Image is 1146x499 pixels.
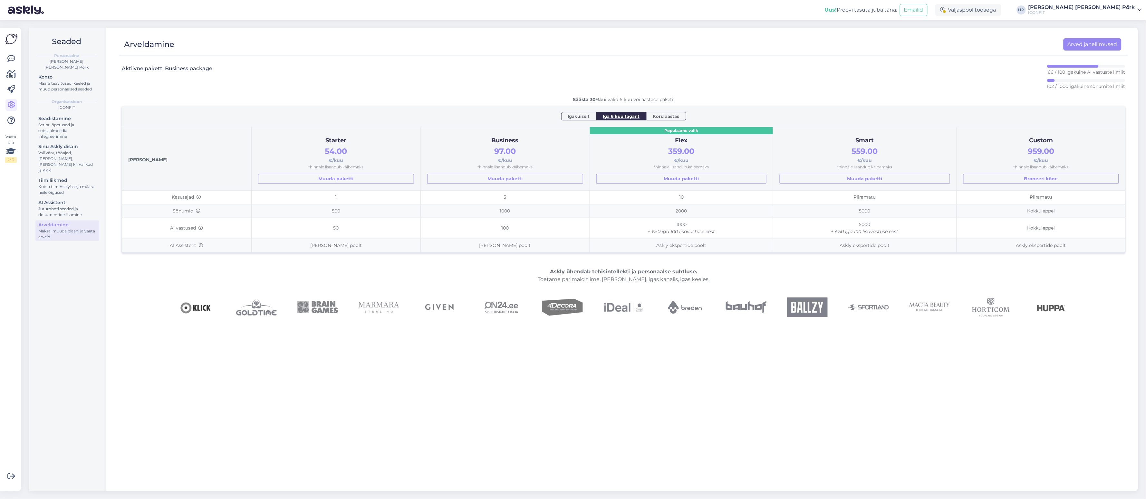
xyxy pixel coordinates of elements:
div: Toetame parimaid tiime, [PERSON_NAME], igas kanalis, igas keeles. [122,268,1125,283]
td: 1000 [590,218,773,239]
td: 100 [420,218,590,239]
div: Konto [38,74,96,80]
div: Vali värv, tööajad, [PERSON_NAME], [PERSON_NAME] kiirvalikud ja KKK [38,150,96,173]
div: Business [427,136,583,145]
td: 50 [251,218,420,239]
div: *hinnale lisandub käibemaks [427,164,583,170]
a: AI AssistentJuturoboti seaded ja dokumentide lisamine [35,198,99,219]
td: 500 [251,204,420,218]
a: TiimiliikmedKutsu tiim Askly'sse ja määra neile õigused [35,176,99,196]
img: Horticom [971,287,1011,328]
a: KontoMäära teavitused, keeled ja muud personaalsed seaded [35,73,99,93]
img: Marmarasterling [359,287,399,328]
div: Väljaspool tööaega [935,4,1001,16]
span: 959.00 [1028,146,1054,156]
div: €/kuu [596,145,767,164]
td: Askly ekspertide poolt [957,239,1125,252]
div: *hinnale lisandub käibemaks [596,164,767,170]
p: 66 / 100 igakuine AI vastuste limiit [1048,69,1125,75]
div: kui valid 6 kuu või aastase paketi. [122,96,1125,103]
a: Arved ja tellimused [1064,38,1122,51]
div: Tiimiliikmed [38,177,96,184]
div: Määra teavitused, keeled ja muud personaalsed seaded [38,80,96,92]
img: Given [420,287,460,328]
div: [PERSON_NAME] [PERSON_NAME] Põrk [1028,5,1135,10]
div: Seadistamine [38,115,96,122]
div: Arveldamine [38,221,96,228]
td: [PERSON_NAME] poolt [420,239,590,252]
span: Iga 6 kuu tagant [603,113,640,119]
div: [PERSON_NAME] [PERSON_NAME] Põrk [34,59,99,70]
a: Muuda paketti [427,174,583,184]
td: 5 [420,191,590,204]
img: Decora [542,287,583,328]
a: Muuda paketti [596,174,767,184]
img: bauhof [726,287,766,328]
img: Klick [175,287,216,328]
div: €/kuu [427,145,583,164]
td: Kokkuleppel [957,204,1125,218]
a: Muuda paketti [258,174,414,184]
h3: Aktiivne pakett: Business package [122,65,212,72]
b: Organisatsioon [52,99,82,105]
button: Broneeri kõne [963,174,1119,184]
td: 5000 [773,204,957,218]
span: Igakuiselt [568,113,590,119]
img: On24 [481,287,522,328]
div: Flex [596,136,767,145]
div: Smart [780,136,950,145]
div: Custom [963,136,1119,145]
a: Sinu Askly disainVali värv, tööajad, [PERSON_NAME], [PERSON_NAME] kiirvalikud ja KKK [35,142,99,174]
td: Kasutajad [122,191,251,204]
td: Piiramatu [773,191,957,204]
div: Starter [258,136,414,145]
td: Askly ekspertide poolt [773,239,957,252]
td: 10 [590,191,773,204]
img: Huppa [1032,287,1073,328]
span: 559.00 [852,146,878,156]
div: €/kuu [258,145,414,164]
i: + €50 iga 100 lisavastuse eest [648,229,715,234]
td: Sõnumid [122,204,251,218]
div: €/kuu [963,145,1119,164]
div: Kutsu tiim Askly'sse ja määra neile õigused [38,184,96,195]
b: Personaalne [54,53,79,59]
div: 2 / 3 [5,157,17,163]
div: Arveldamine [124,38,174,51]
div: AI Assistent [38,199,96,206]
td: 5000 [773,218,957,239]
i: + €50 iga 100 lisavastuse eest [831,229,899,234]
td: AI Assistent [122,239,251,252]
div: Proovi tasuta juba täna: [825,6,897,14]
div: Script, õpetused ja sotsiaalmeedia integreerimine [38,122,96,139]
td: Piiramatu [957,191,1125,204]
img: Askly Logo [5,33,17,45]
span: 359.00 [668,146,694,156]
td: 2000 [590,204,773,218]
div: ICONFIT [1028,10,1135,15]
a: [PERSON_NAME] [PERSON_NAME] PõrkICONFIT [1028,5,1142,15]
b: Askly ühendab tehisintellekti ja personaalse suhtluse. [550,268,697,275]
img: Sportland [848,287,889,328]
a: SeadistamineScript, õpetused ja sotsiaalmeedia integreerimine [35,114,99,140]
span: Kord aastas [653,113,679,119]
button: Emailid [900,4,928,16]
td: Askly ekspertide poolt [590,239,773,252]
div: Sinu Askly disain [38,143,96,150]
td: 1 [251,191,420,204]
div: Juturoboti seaded ja dokumentide lisamine [38,206,96,218]
div: *hinnale lisandub käibemaks [258,164,414,170]
img: Mactabeauty [910,287,950,328]
div: ICONFIT [34,105,99,110]
span: 54.00 [325,146,347,156]
td: 1000 [420,204,590,218]
a: Muuda paketti [780,174,950,184]
h2: Seaded [34,35,99,48]
img: Ballzy [787,287,828,328]
img: Goldtime [236,287,277,328]
p: 102 / 1000 igakuine sõnumite limiit [1047,83,1125,89]
div: HP [1017,5,1026,14]
div: Vaata siia [5,134,17,163]
td: [PERSON_NAME] poolt [251,239,420,252]
div: *hinnale lisandub käibemaks [963,164,1119,170]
